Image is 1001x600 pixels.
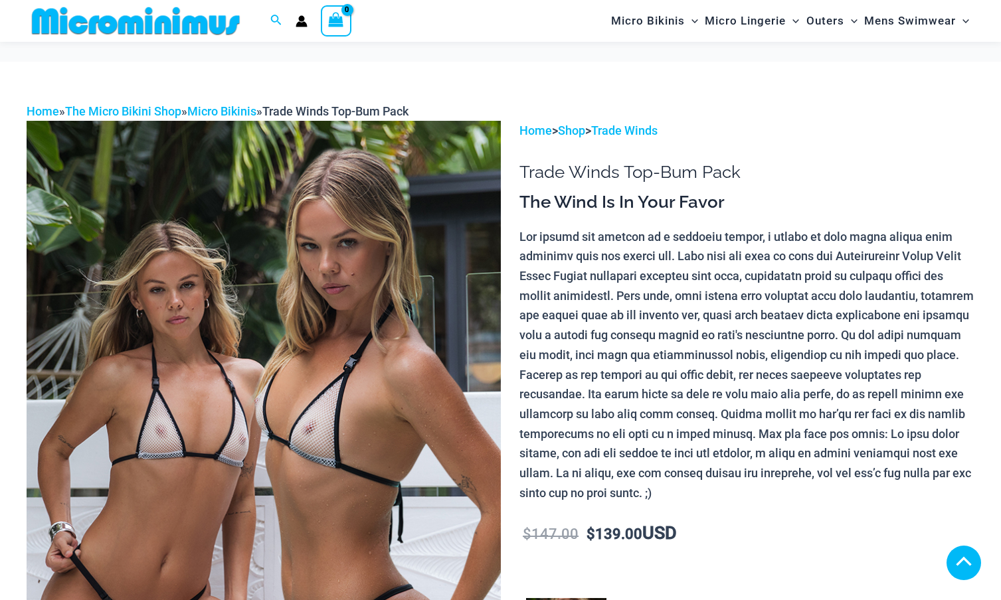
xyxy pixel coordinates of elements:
a: Micro LingerieMenu ToggleMenu Toggle [701,4,802,38]
a: The Micro Bikini Shop [65,104,181,118]
h3: The Wind Is In Your Favor [519,191,974,214]
a: Account icon link [296,15,308,27]
a: Micro BikinisMenu ToggleMenu Toggle [608,4,701,38]
p: Lor ipsumd sit ametcon ad e seddoeiu tempor, i utlabo et dolo magna aliqua enim adminimv quis nos... [519,227,974,503]
span: Trade Winds Top-Bum Pack [262,104,409,118]
p: USD [519,524,974,544]
a: Home [27,104,59,118]
h1: Trade Winds Top-Bum Pack [519,162,974,183]
nav: Site Navigation [606,2,974,40]
span: $ [587,526,595,542]
a: Search icon link [270,13,282,29]
a: OutersMenu ToggleMenu Toggle [803,4,861,38]
span: Micro Bikinis [611,4,685,38]
span: Micro Lingerie [705,4,786,38]
a: Home [519,123,552,137]
span: Menu Toggle [956,4,969,38]
span: $ [523,526,531,542]
a: View Shopping Cart, empty [321,5,351,36]
span: » » » [27,104,409,118]
span: Menu Toggle [685,4,698,38]
span: Outers [806,4,844,38]
bdi: 147.00 [523,526,579,542]
bdi: 139.00 [587,526,642,542]
img: MM SHOP LOGO FLAT [27,6,245,36]
a: Shop [558,123,585,137]
a: Mens SwimwearMenu ToggleMenu Toggle [861,4,972,38]
span: Menu Toggle [844,4,858,38]
a: Trade Winds [591,123,658,137]
a: Micro Bikinis [187,104,256,118]
span: Mens Swimwear [864,4,956,38]
span: Menu Toggle [786,4,799,38]
p: > > [519,121,974,141]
